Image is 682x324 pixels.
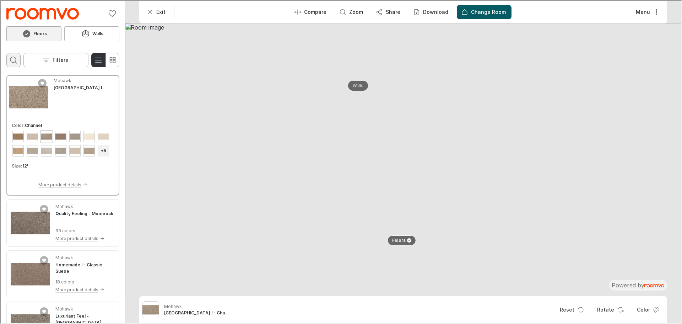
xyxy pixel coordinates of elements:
[55,203,72,209] p: Mohawk
[391,237,405,243] p: Floors
[68,144,81,156] button: View color format River Boat
[52,56,67,63] p: Filters
[24,122,41,128] h6: Channel
[644,283,664,287] img: roomvo_wordmark.svg
[348,8,362,15] p: Zoom
[289,4,331,18] button: Enter compare mode
[142,301,158,317] img: Lakewood Drive I
[39,204,48,213] button: Add Quality Feeling to favorites
[611,281,664,288] div: The visualizer is powered by Roomvo.
[11,162,113,169] div: Product sizes
[156,8,165,15] p: Exit
[11,122,24,128] h6: Color :
[38,180,87,188] button: More product details
[422,8,448,15] p: Download
[53,77,71,83] p: Mohawk
[408,4,453,18] button: Download
[55,227,113,233] p: 63 colors
[11,162,22,169] h6: Size :
[82,129,95,142] button: View color format Havasu
[6,26,61,41] button: Floors
[553,302,588,316] button: Reset product
[55,286,98,292] p: More product details
[68,129,81,142] button: View color format Geneva
[55,285,114,293] button: More product details
[387,235,415,245] button: Floors
[39,144,52,156] button: View color format Ozark
[629,4,664,18] button: More actions
[96,129,109,142] button: View color format Lanier
[37,78,46,87] button: Add Lakewood Drive I to favorites
[470,8,505,15] p: Change Room
[371,4,405,18] button: Share
[163,309,230,315] h6: Lakewood Drive I - Channel
[55,254,72,260] p: Mohawk
[591,302,628,316] button: Rotate Surface
[55,234,113,242] button: More product details
[6,52,20,67] button: Open search box
[55,235,98,241] p: More product details
[39,129,52,142] button: View color format Channel
[11,122,113,156] div: Product colors
[10,254,49,293] img: Homemade I. Link opens in a new window.
[6,7,78,19] img: Logo representing MG SOLS.
[352,82,363,88] p: Walls
[64,26,119,41] button: Walls
[92,30,103,36] h6: Walls
[104,6,119,20] button: No favorites
[11,144,24,156] button: View color format Michigan
[39,255,48,264] button: Add Homemade I to favorites
[23,52,88,67] button: Open the filters menu
[161,301,232,318] button: Show details for Lakewood Drive I
[303,8,326,15] p: Compare
[8,77,47,116] img: Lakewood Drive I. Link opens in a new window.
[141,4,170,18] button: Exit
[385,8,400,15] p: Share
[91,52,105,67] button: Switch to detail view
[456,4,511,18] button: Change Room
[25,129,38,142] button: View color format Cape
[38,181,81,187] p: More product details
[54,129,66,142] button: View color format Crossing
[124,23,681,296] img: Room image
[100,147,105,153] h6: +5
[91,52,119,67] div: Product List Mode Selector
[11,129,24,142] button: View color format Buffed
[55,210,113,216] h4: Quality Feeling - Moonrock
[55,261,114,274] h4: Homemade I - Classic Suede
[6,198,119,246] div: See Quality Feeling in the room
[33,30,46,36] h6: Floors
[104,52,119,67] button: Switch to simple view
[54,144,66,156] button: View color format Powel
[630,302,664,316] button: Open color dialog
[53,84,101,90] h4: Lakewood Drive I
[163,303,181,309] p: Mohawk
[39,307,48,315] button: Add Luxuriant Feel to favorites
[25,144,38,156] button: View color format Ontario
[6,7,78,19] a: Go to MG SOLS's website.
[6,250,119,297] div: See Homemade I in the room
[55,278,114,285] p: 18 colors
[347,80,367,90] button: Walls
[10,203,49,242] img: Quality Feeling. Link opens in a new window.
[82,144,95,156] button: View color format Salt Lake
[334,4,368,18] button: Zoom room image
[55,305,72,312] p: Mohawk
[22,162,28,169] h6: 12'
[97,144,108,156] button: Show all colors
[611,281,664,288] p: Powered by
